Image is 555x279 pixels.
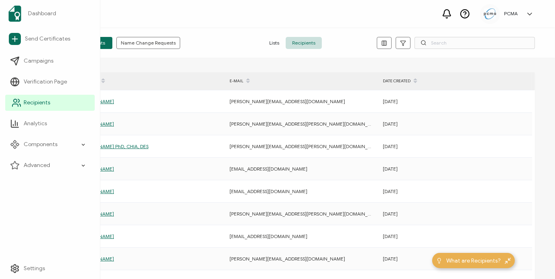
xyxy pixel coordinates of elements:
[24,120,47,128] span: Analytics
[383,166,398,172] span: [DATE]
[121,41,176,45] span: Name Change Requests
[383,233,398,239] span: [DATE]
[383,121,398,127] span: [DATE]
[379,74,532,88] div: DATE CREATED
[24,265,45,273] span: Settings
[24,141,57,149] span: Components
[5,261,95,277] a: Settings
[230,256,345,262] span: [PERSON_NAME][EMAIL_ADDRESS][DOMAIN_NAME]
[226,74,379,88] div: E-MAIL
[24,161,50,169] span: Advanced
[8,6,21,22] img: sertifier-logomark-colored.svg
[421,188,555,279] iframe: Chat Widget
[24,78,67,86] span: Verification Page
[415,37,535,49] input: Search
[383,98,398,104] span: [DATE]
[383,256,398,262] span: [DATE]
[5,30,95,48] a: Send Certificates
[76,143,148,149] span: [PERSON_NAME] PhD, CHIA, DES
[5,74,95,90] a: Verification Page
[5,53,95,69] a: Campaigns
[263,37,286,49] span: Lists
[504,11,518,16] h5: PCMA
[24,57,53,65] span: Campaigns
[5,2,95,25] a: Dashboard
[383,143,398,149] span: [DATE]
[230,143,383,149] span: [PERSON_NAME][EMAIL_ADDRESS][PERSON_NAME][DOMAIN_NAME]
[230,188,307,194] span: [EMAIL_ADDRESS][DOMAIN_NAME]
[230,98,345,104] span: [PERSON_NAME][EMAIL_ADDRESS][DOMAIN_NAME]
[28,10,56,18] span: Dashboard
[5,116,95,132] a: Analytics
[230,211,383,217] span: [PERSON_NAME][EMAIL_ADDRESS][PERSON_NAME][DOMAIN_NAME]
[230,121,383,127] span: [PERSON_NAME][EMAIL_ADDRESS][PERSON_NAME][DOMAIN_NAME]
[116,37,180,49] button: Name Change Requests
[5,95,95,111] a: Recipients
[230,166,307,172] span: [EMAIL_ADDRESS][DOMAIN_NAME]
[25,35,70,43] span: Send Certificates
[24,99,50,107] span: Recipients
[484,8,496,19] img: 5c892e8a-a8c9-4ab0-b501-e22bba25706e.jpg
[230,233,307,239] span: [EMAIL_ADDRESS][DOMAIN_NAME]
[383,211,398,217] span: [DATE]
[383,188,398,194] span: [DATE]
[72,74,226,88] div: FULL NAME
[286,37,322,49] span: Recipients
